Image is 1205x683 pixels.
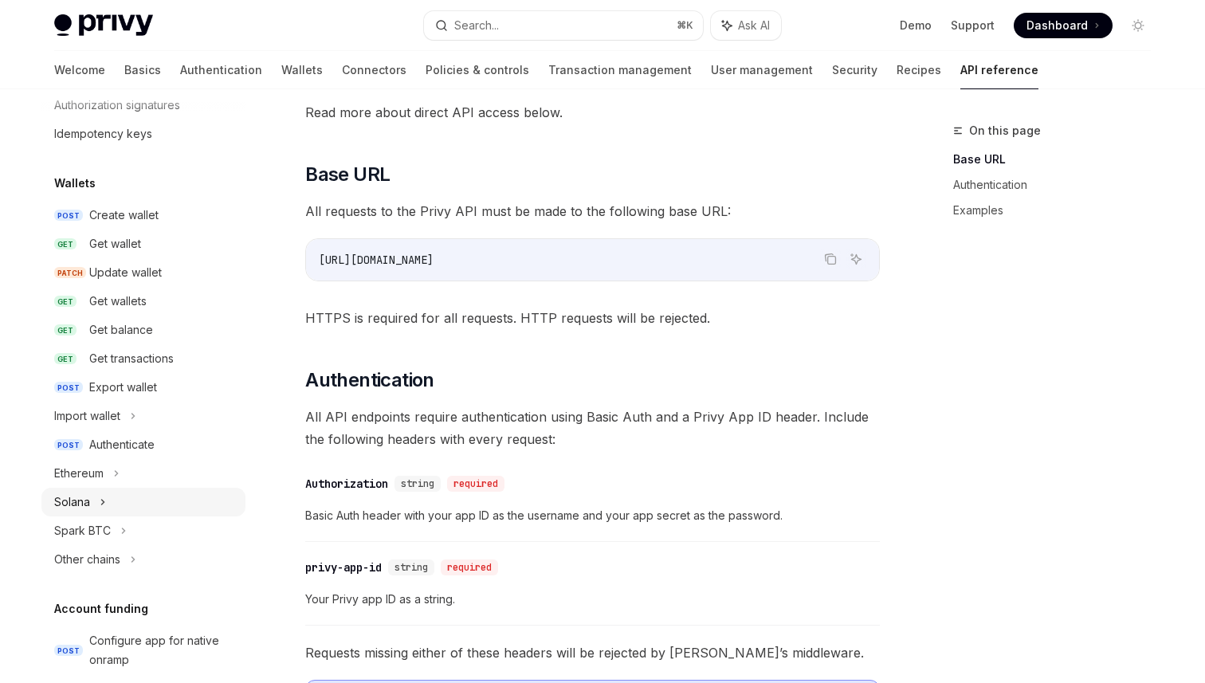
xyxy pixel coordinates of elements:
span: Your Privy app ID as a string. [305,590,880,609]
a: Policies & controls [426,51,529,89]
span: POST [54,382,83,394]
img: light logo [54,14,153,37]
div: Search... [454,16,499,35]
span: Dashboard [1026,18,1088,33]
span: Base URL [305,162,390,187]
div: Get transactions [89,349,174,368]
span: PATCH [54,267,86,279]
a: Examples [953,198,1164,223]
div: required [447,476,504,492]
span: Ask AI [738,18,770,33]
span: POST [54,645,83,657]
span: All requests to the Privy API must be made to the following base URL: [305,200,880,222]
a: Base URL [953,147,1164,172]
span: GET [54,324,77,336]
a: User management [711,51,813,89]
span: string [394,561,428,574]
a: POSTExport wallet [41,373,245,402]
span: ⌘ K [677,19,693,32]
span: HTTPS is required for all requests. HTTP requests will be rejected. [305,307,880,329]
a: Transaction management [548,51,692,89]
a: PATCHUpdate wallet [41,258,245,287]
div: privy-app-id [305,559,382,575]
div: Get wallets [89,292,147,311]
span: string [401,477,434,490]
a: Idempotency keys [41,120,245,148]
a: GETGet transactions [41,344,245,373]
a: Connectors [342,51,406,89]
a: API reference [960,51,1038,89]
div: Idempotency keys [54,124,152,143]
a: Security [832,51,877,89]
div: Export wallet [89,378,157,397]
span: On this page [969,121,1041,140]
button: Ask AI [711,11,781,40]
div: Authenticate [89,435,155,454]
a: Wallets [281,51,323,89]
h5: Account funding [54,599,148,618]
div: Authorization [305,476,388,492]
a: POSTCreate wallet [41,201,245,230]
div: Other chains [54,550,120,569]
button: Toggle dark mode [1125,13,1151,38]
div: Get balance [89,320,153,340]
span: Read more about direct API access below. [305,101,880,124]
div: Ethereum [54,464,104,483]
a: GETGet wallets [41,287,245,316]
div: required [441,559,498,575]
span: Basic Auth header with your app ID as the username and your app secret as the password. [305,506,880,525]
span: Requests missing either of these headers will be rejected by [PERSON_NAME]’s middleware. [305,642,880,664]
span: [URL][DOMAIN_NAME] [319,253,434,267]
div: Configure app for native onramp [89,631,236,669]
a: Basics [124,51,161,89]
span: GET [54,296,77,308]
a: Dashboard [1014,13,1113,38]
div: Solana [54,493,90,512]
a: POSTConfigure app for native onramp [41,626,245,674]
h5: Wallets [54,174,96,193]
a: GETGet wallet [41,230,245,258]
a: Authentication [180,51,262,89]
div: Create wallet [89,206,159,225]
span: GET [54,353,77,365]
div: Spark BTC [54,521,111,540]
a: Demo [900,18,932,33]
button: Search...⌘K [424,11,703,40]
a: GETGet balance [41,316,245,344]
div: Import wallet [54,406,120,426]
span: All API endpoints require authentication using Basic Auth and a Privy App ID header. Include the ... [305,406,880,450]
button: Copy the contents from the code block [820,249,841,269]
span: GET [54,238,77,250]
span: POST [54,439,83,451]
a: Recipes [897,51,941,89]
a: Welcome [54,51,105,89]
span: Authentication [305,367,434,393]
a: POSTAuthenticate [41,430,245,459]
div: Get wallet [89,234,141,253]
a: Support [951,18,995,33]
a: Authentication [953,172,1164,198]
span: POST [54,210,83,222]
button: Ask AI [846,249,866,269]
div: Update wallet [89,263,162,282]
